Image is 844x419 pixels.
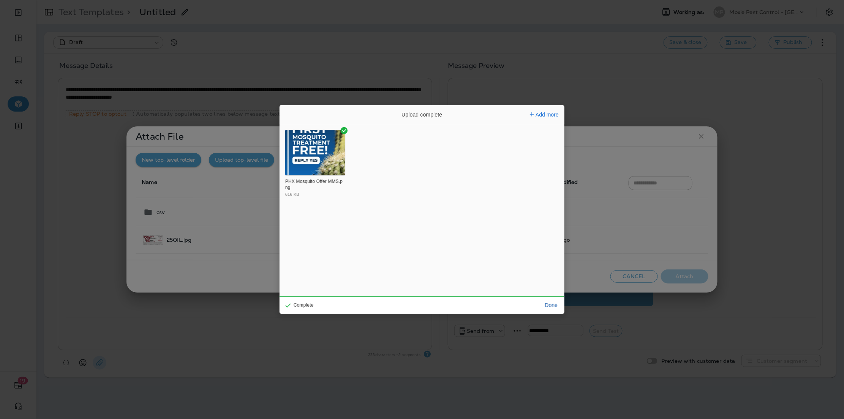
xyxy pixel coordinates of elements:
span: Add more [536,112,559,118]
button: Add more files [527,109,562,120]
div: Upload complete [365,105,479,124]
button: Done [542,300,561,310]
div: 616 KB [285,192,299,197]
div: Complete [280,296,315,314]
div: Complete [285,303,313,307]
div: PHX Mosquito Offer MMS.png [285,179,343,191]
img: PHX Mosquito Offer MMS.png [285,130,345,175]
